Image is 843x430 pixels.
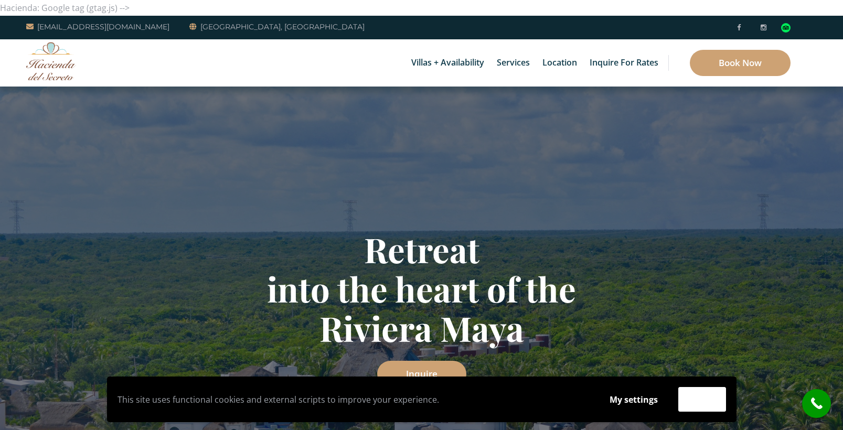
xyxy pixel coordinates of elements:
[115,230,729,348] h1: Retreat into the heart of the Riviera Maya
[26,42,76,80] img: Awesome Logo
[492,39,535,87] a: Services
[406,39,489,87] a: Villas + Availability
[802,389,831,418] a: call
[781,23,791,33] div: Read traveler reviews on Tripadvisor
[26,20,169,33] a: [EMAIL_ADDRESS][DOMAIN_NAME]
[537,39,582,87] a: Location
[690,50,791,76] a: Book Now
[805,392,828,415] i: call
[189,20,365,33] a: [GEOGRAPHIC_DATA], [GEOGRAPHIC_DATA]
[781,23,791,33] img: Tripadvisor_logomark.svg
[584,39,664,87] a: Inquire for Rates
[600,388,668,412] button: My settings
[118,392,589,407] p: This site uses functional cookies and external scripts to improve your experience.
[377,361,466,387] a: Inquire
[678,387,726,412] button: Accept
